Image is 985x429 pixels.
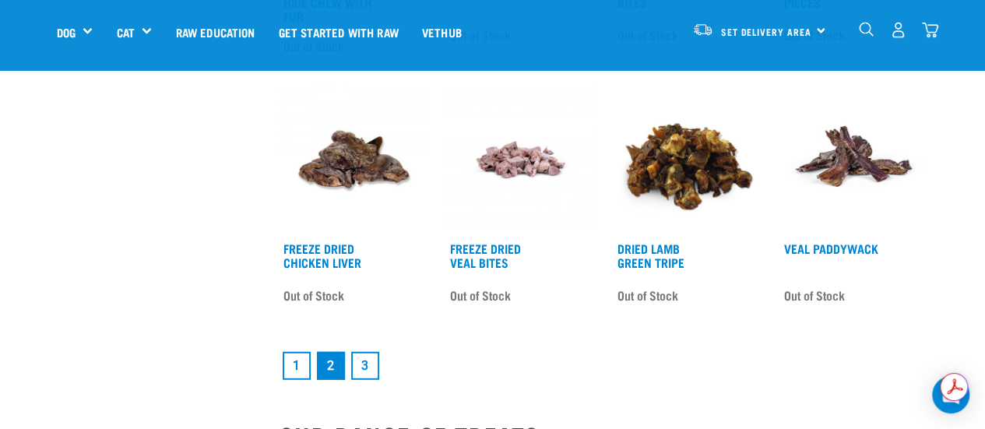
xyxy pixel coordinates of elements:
img: Pile Of Dried Lamb Tripe For Pets [614,86,762,234]
a: Veal Paddywack [784,244,878,251]
div: Open Intercom Messenger [932,376,969,413]
a: Goto page 3 [351,352,379,380]
a: Dried Lamb Green Tripe [617,244,684,265]
span: Set Delivery Area [721,29,811,34]
span: Out of Stock [450,283,511,307]
img: van-moving.png [692,23,713,37]
img: home-icon@2x.png [922,22,938,38]
img: home-icon-1@2x.png [859,22,874,37]
a: Get started with Raw [267,1,410,63]
a: Page 2 [317,352,345,380]
img: 16327 [280,86,428,234]
span: Out of Stock [283,283,344,307]
img: user.png [890,22,906,38]
a: Cat [116,23,134,41]
a: Goto page 1 [283,352,311,380]
a: Vethub [410,1,473,63]
span: Out of Stock [617,283,678,307]
a: Freeze Dried Veal Bites [450,244,521,265]
nav: pagination [280,349,929,383]
a: Freeze Dried Chicken Liver [283,244,361,265]
a: Raw Education [164,1,266,63]
a: Dog [57,23,76,41]
span: Out of Stock [784,283,845,307]
img: Dried Veal Bites 1698 [446,86,595,234]
img: Stack of Veal Paddywhack For Pets [780,86,929,234]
